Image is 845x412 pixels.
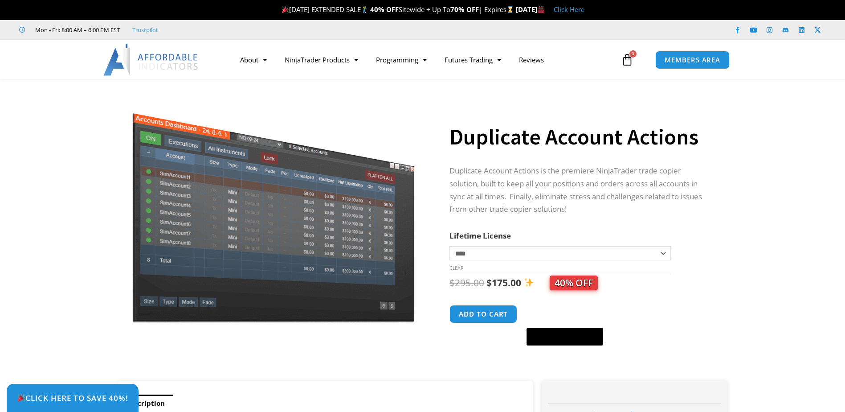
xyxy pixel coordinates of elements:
span: Click Here to save 40%! [17,394,128,402]
span: 40% OFF [550,276,598,290]
button: Add to cart [449,305,517,323]
img: 🎉 [17,394,25,402]
a: Programming [367,49,436,70]
button: Buy with GPay [527,328,603,346]
span: MEMBERS AREA [665,57,720,63]
strong: 40% OFF [370,5,399,14]
bdi: 295.00 [449,276,484,289]
nav: Menu [231,49,619,70]
a: 🎉Click Here to save 40%! [7,384,139,412]
strong: 70% OFF [450,5,479,14]
span: $ [449,276,455,289]
label: Lifetime License [449,231,511,241]
a: Futures Trading [436,49,510,70]
strong: [DATE] [516,5,545,14]
p: Duplicate Account Actions is the premiere NinjaTrader trade copier solution, built to keep all yo... [449,165,710,216]
bdi: 175.00 [486,276,521,289]
img: 🎉 [282,6,289,13]
a: About [231,49,276,70]
img: ⌛ [507,6,514,13]
a: MEMBERS AREA [655,51,730,69]
img: LogoAI | Affordable Indicators – NinjaTrader [103,44,199,76]
span: Mon - Fri: 8:00 AM – 6:00 PM EST [33,25,120,35]
span: $ [486,276,492,289]
a: Trustpilot [132,25,158,35]
a: NinjaTrader Products [276,49,367,70]
img: ✨ [524,278,534,287]
iframe: Secure express checkout frame [525,304,605,325]
a: Clear options [449,265,463,271]
a: 0 [608,47,647,73]
span: 0 [629,50,637,58]
img: Screenshot 2024-08-26 15414455555 [130,95,416,323]
span: [DATE] EXTENDED SALE Sitewide + Up To | Expires [280,5,516,14]
img: 🏌️‍♂️ [361,6,368,13]
h1: Duplicate Account Actions [449,121,710,152]
img: 🏭 [538,6,544,13]
a: Click Here [554,5,584,14]
a: Reviews [510,49,553,70]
